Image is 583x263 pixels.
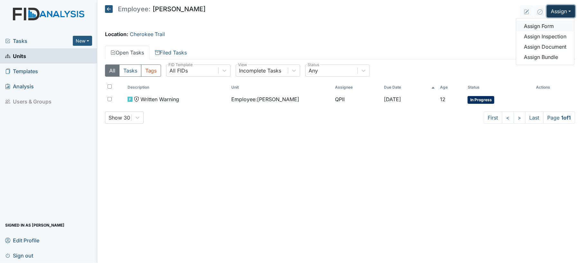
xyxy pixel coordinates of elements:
button: Tags [141,64,161,77]
th: Toggle SortBy [465,82,534,93]
span: Units [5,51,26,61]
div: Type filter [105,64,161,77]
h5: [PERSON_NAME] [105,5,206,13]
span: 12 [440,96,446,102]
span: Templates [5,66,38,76]
strong: 1 of 1 [561,114,571,121]
button: All [105,64,119,77]
th: Toggle SortBy [229,82,332,93]
a: Last [525,112,544,124]
a: Assign Bundle [516,52,574,62]
a: Open Tasks [105,46,149,59]
span: Analysis [5,81,34,91]
span: Page [543,112,575,124]
th: Toggle SortBy [382,82,438,93]
div: Open Tasks [105,64,575,124]
a: Assign Inspection [516,31,574,42]
button: Assign [547,5,575,17]
span: In Progress [468,96,494,104]
a: First [484,112,502,124]
input: Toggle All Rows Selected [108,84,112,89]
span: Employee: [118,6,150,12]
span: Signed in as [PERSON_NAME] [5,220,64,230]
td: QPII [332,93,381,106]
strong: Location: [105,31,128,37]
th: Toggle SortBy [438,82,465,93]
a: Tasks [5,37,73,45]
nav: task-pagination [484,112,575,124]
button: Tasks [119,64,141,77]
div: All FIDs [170,67,188,74]
th: Toggle SortBy [125,82,229,93]
th: Actions [534,82,566,93]
span: Sign out [5,250,33,260]
div: Show 30 [109,114,130,122]
div: Incomplete Tasks [239,67,282,74]
a: Cherokee Trail [130,31,165,37]
div: Any [309,67,318,74]
span: Edit Profile [5,235,39,245]
button: New [73,36,92,46]
span: Written Warning [140,95,179,103]
a: Assign Form [516,21,574,31]
th: Assignee [332,82,381,93]
span: Employee : [PERSON_NAME] [231,95,299,103]
a: Assign Document [516,42,574,52]
span: [DATE] [384,96,401,102]
a: < [502,112,514,124]
a: Filed Tasks [149,46,193,59]
a: > [514,112,526,124]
